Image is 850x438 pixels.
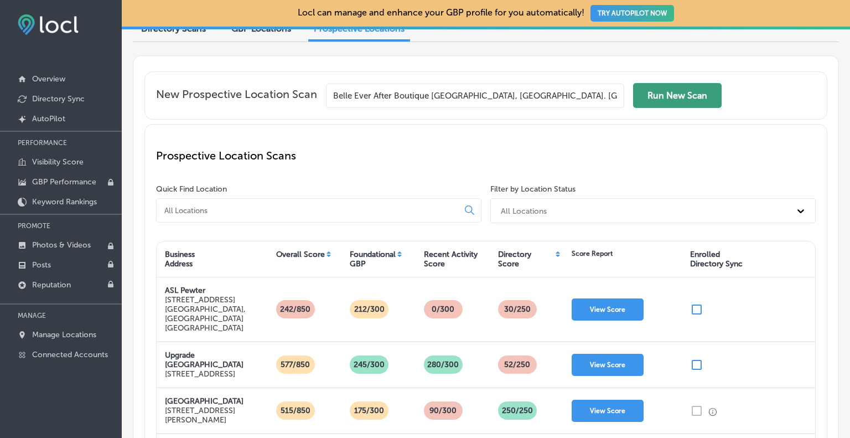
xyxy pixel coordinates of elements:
[165,351,243,369] strong: Upgrade [GEOGRAPHIC_DATA]
[32,280,71,290] p: Reputation
[427,300,459,318] p: 0/300
[500,300,535,318] p: 30 /250
[156,87,317,108] p: New Prospective Location Scan
[490,184,576,194] label: Filter by Location Status
[590,5,674,22] button: TRY AUTOPILOT NOW
[165,406,260,425] p: [STREET_ADDRESS][PERSON_NAME]
[276,355,314,374] p: 577/850
[350,250,396,269] div: Foundational GBP
[276,401,315,420] p: 515/850
[350,401,388,420] p: 175/300
[32,114,65,123] p: AutoPilot
[32,74,65,84] p: Overview
[572,354,644,376] button: View Score
[572,400,644,422] button: View Score
[32,350,108,359] p: Connected Accounts
[690,250,743,269] div: Enrolled Directory Sync
[276,250,325,259] div: Overall Score
[165,286,205,295] strong: ASL Pewter
[32,240,91,250] p: Photos & Videos
[32,260,51,270] p: Posts
[349,355,389,374] p: 245/300
[425,401,461,420] p: 90/300
[32,94,85,104] p: Directory Sync
[572,298,644,321] button: View Score
[501,206,547,215] div: All Locations
[326,84,624,108] input: Enter your business location
[165,396,243,406] strong: [GEOGRAPHIC_DATA]
[498,250,554,269] div: Directory Score
[18,14,79,35] img: fda3e92497d09a02dc62c9cd864e3231.png
[165,369,260,379] p: [STREET_ADDRESS]
[32,157,84,167] p: Visibility Score
[165,250,195,269] div: Business Address
[156,184,227,194] label: Quick Find Location
[500,355,535,374] p: 52 /250
[423,355,463,374] p: 280/300
[350,300,389,318] p: 212/300
[633,83,722,108] button: Run New Scan
[424,250,478,269] div: Recent Activity Score
[572,250,613,257] div: Score Report
[163,205,456,215] input: All Locations
[32,177,96,187] p: GBP Performance
[165,295,260,333] p: [STREET_ADDRESS] [GEOGRAPHIC_DATA], [GEOGRAPHIC_DATA] [GEOGRAPHIC_DATA]
[276,300,315,318] p: 242/850
[32,197,97,207] p: Keyword Rankings
[497,401,537,420] p: 250 /250
[32,330,96,339] p: Manage Locations
[156,149,816,162] p: Prospective Location Scans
